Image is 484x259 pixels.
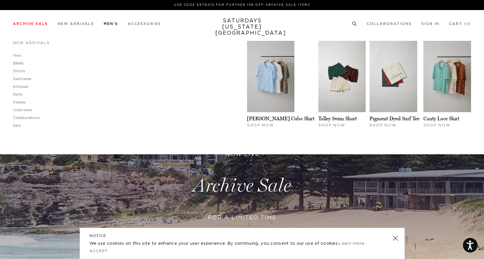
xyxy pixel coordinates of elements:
[318,115,357,122] a: Talley Swim Short
[423,115,459,122] a: Canty Lace Shirt
[16,3,468,7] p: Use Code EXTRA15 for Further 15% Off Archive Sale Items
[89,241,372,247] p: We use cookies on this site to enhance your user experience. By continuing, you consent to our us...
[13,93,23,96] a: Pants
[13,85,29,88] a: Knitwear
[128,22,161,26] a: Accessories
[13,100,26,104] a: Sweats
[13,116,40,120] a: Collaborations
[13,22,48,26] a: Archive Sale
[13,69,25,73] a: Shorts
[466,23,469,26] small: 0
[421,22,439,26] a: Sign In
[449,22,471,26] a: Cart (0)
[13,41,50,45] a: New Arrivals
[247,115,314,122] a: [PERSON_NAME] Cuba Shirt
[13,108,32,112] a: Outerwear
[13,77,32,81] a: Swimwear
[339,241,364,246] a: Learn more
[13,124,21,127] a: Sale
[367,22,412,26] a: Collaborations
[13,54,21,57] a: Tees
[104,22,118,26] a: Men's
[89,249,108,253] a: Accept
[58,22,94,26] a: New Arrivals
[13,62,24,65] a: Shirts
[89,233,395,239] h5: NOTICE
[370,115,419,122] a: Pigment Dyed Surf Tee
[215,18,269,36] a: SATURDAYS[US_STATE][GEOGRAPHIC_DATA]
